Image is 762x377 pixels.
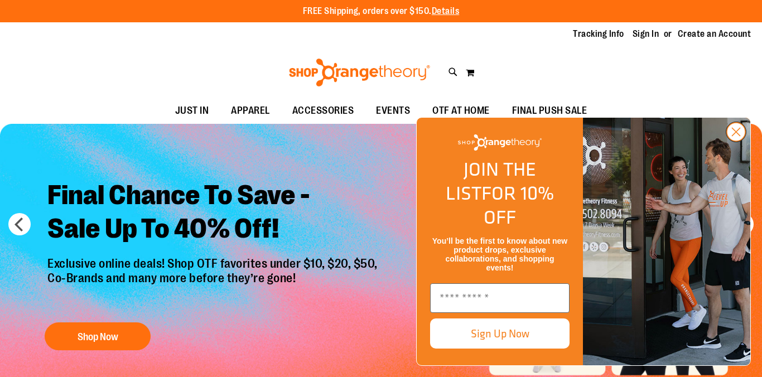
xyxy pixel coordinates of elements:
a: JUST IN [164,98,220,124]
a: APPAREL [220,98,281,124]
a: Tracking Info [573,28,624,40]
span: OTF AT HOME [432,98,490,123]
a: Create an Account [678,28,751,40]
span: You’ll be the first to know about new product drops, exclusive collaborations, and shopping events! [432,236,567,272]
button: prev [8,213,31,235]
h2: Final Chance To Save - Sale Up To 40% Off! [39,170,389,257]
span: JUST IN [175,98,209,123]
button: Sign Up Now [430,318,570,349]
img: Shop Orangetheory [287,59,432,86]
a: EVENTS [365,98,421,124]
a: FINAL PUSH SALE [501,98,599,124]
img: Shop Orangtheory [583,118,750,365]
a: Sign In [633,28,659,40]
p: FREE Shipping, orders over $150. [303,5,460,18]
p: Exclusive online deals! Shop OTF favorites under $10, $20, $50, Co-Brands and many more before th... [39,257,389,311]
span: EVENTS [376,98,410,123]
span: APPAREL [231,98,270,123]
a: ACCESSORIES [281,98,365,124]
img: Shop Orangetheory [458,134,542,151]
button: Close dialog [726,122,746,142]
span: FINAL PUSH SALE [512,98,587,123]
button: Shop Now [45,322,151,350]
a: Final Chance To Save -Sale Up To 40% Off! Exclusive online deals! Shop OTF favorites under $10, $... [39,170,389,356]
div: FLYOUT Form [405,106,762,377]
span: JOIN THE LIST [446,155,536,207]
span: ACCESSORIES [292,98,354,123]
a: OTF AT HOME [421,98,501,124]
input: Enter email [430,283,570,313]
span: FOR 10% OFF [481,179,554,231]
a: Details [432,6,460,16]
